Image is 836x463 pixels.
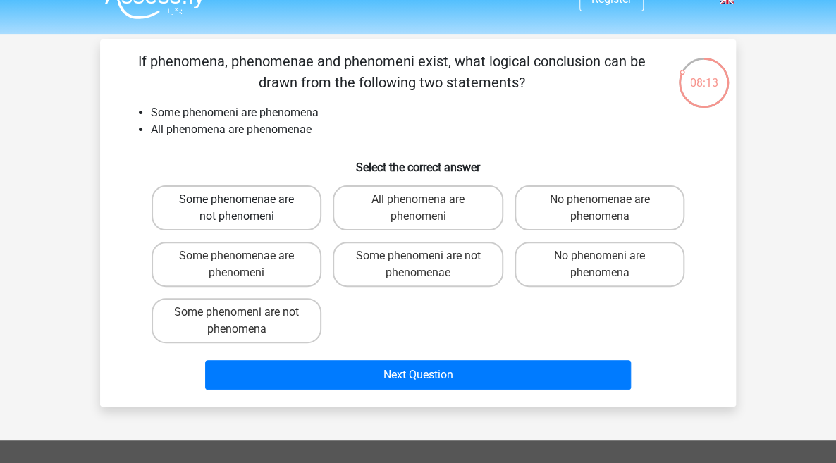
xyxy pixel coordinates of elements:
[515,242,684,287] label: No phenomeni are phenomena
[152,185,321,230] label: Some phenomenae are not phenomeni
[205,360,632,390] button: Next Question
[123,149,713,174] h6: Select the correct answer
[123,51,660,93] p: If phenomena, phenomenae and phenomeni exist, what logical conclusion can be drawn from the follo...
[677,56,730,92] div: 08:13
[152,242,321,287] label: Some phenomenae are phenomeni
[515,185,684,230] label: No phenomenae are phenomena
[151,104,713,121] li: Some phenomeni are phenomena
[151,121,713,138] li: All phenomena are phenomenae
[333,242,503,287] label: Some phenomeni are not phenomenae
[152,298,321,343] label: Some phenomeni are not phenomena
[333,185,503,230] label: All phenomena are phenomeni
